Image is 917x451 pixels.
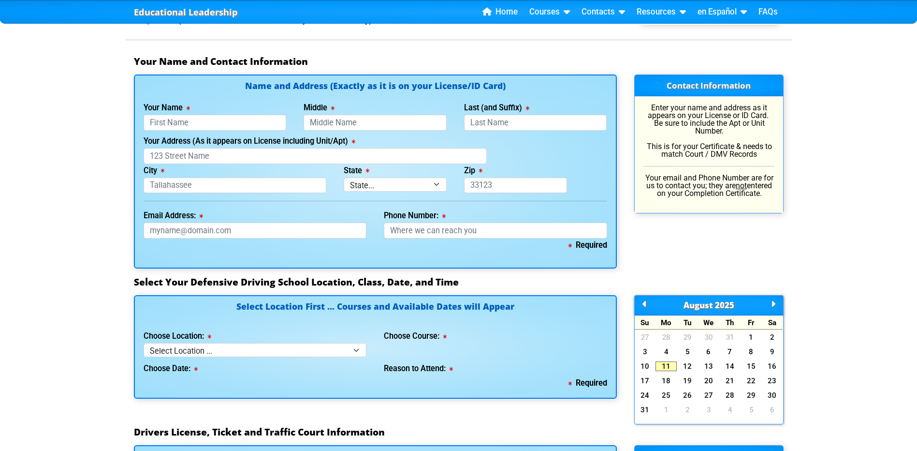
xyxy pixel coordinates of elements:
[144,137,355,145] label: Your Address (As it appears on License including Unit/Apt)
[655,405,677,415] a: 1
[633,5,690,19] a: Resources
[698,332,719,342] a: 30
[384,332,447,340] label: Choose Course:
[134,4,238,20] a: Educational Leadership
[719,332,741,342] a: 31
[635,405,656,415] a: 31
[464,104,529,112] label: Last (and Suffix)
[635,75,783,96] h3: Contact Information
[698,391,719,400] a: 27
[134,276,784,288] h3: Select Your Defensive Driving School Location, Class, Date, and Time
[464,178,567,194] input: 33123
[134,426,784,438] h3: Drivers License, Ticket and Traffic Court Information
[655,332,677,342] a: 28
[762,361,783,371] a: 16
[677,347,698,357] a: 5
[344,167,369,175] label: State
[677,376,698,386] a: 19
[144,178,327,194] input: Tallahassee
[677,361,698,371] a: 12
[677,405,698,415] a: 2
[384,223,607,239] input: Where we can reach you
[762,347,783,357] a: 9
[144,223,367,239] input: myname@domain.com
[719,391,741,400] a: 28
[684,300,713,311] span: August
[568,378,607,388] b: Required
[144,365,198,373] label: Choose Date:
[762,405,783,415] a: 6
[384,212,446,220] label: Phone Number:
[568,241,607,250] b: Required
[655,376,677,386] a: 18
[384,365,453,373] label: Reason to Attend:
[578,5,629,19] a: Contacts
[655,347,677,357] a: 4
[635,376,656,386] a: 17
[677,391,698,400] a: 26
[635,316,656,330] div: Su
[741,376,762,386] a: 22
[719,316,741,330] div: Th
[741,316,762,330] div: Fr
[677,316,698,330] div: Tu
[694,5,751,19] a: en Español
[144,104,190,112] label: Your Name
[304,104,335,112] label: Middle
[719,361,741,371] a: 14
[741,405,762,415] a: 5
[715,300,734,311] span: 2025
[762,376,783,386] a: 23
[655,316,677,330] div: Mo
[144,167,164,175] label: City
[698,316,719,330] div: We
[134,56,784,67] h3: Your Name and Contact Information
[741,361,762,371] a: 15
[719,405,741,415] a: 4
[741,391,762,400] a: 29
[304,115,447,131] input: Middle Name
[479,5,522,19] a: Home
[144,302,607,322] h4: Select Location First ... Courses and Available Dates will Appear
[635,332,656,342] a: 27
[698,376,719,386] a: 20
[762,332,783,342] a: 2
[144,148,487,164] input: 123 Street Name
[698,347,719,357] a: 6
[741,332,762,342] a: 1
[643,174,774,197] p: Your email and Phone Number are for us to contact you; they are entered on your Completion Certif...
[144,212,203,220] label: Email Address:
[755,5,782,19] a: FAQs
[698,361,719,371] a: 13
[719,376,741,386] a: 21
[698,405,719,415] a: 3
[762,391,783,400] a: 30
[635,391,656,400] a: 24
[464,167,482,175] label: Zip
[677,332,698,342] a: 29
[655,391,677,400] a: 25
[525,5,574,19] a: Courses
[762,316,783,330] div: Sa
[736,181,747,190] u: not
[635,361,656,371] a: 10
[144,332,211,340] label: Choose Location:
[643,104,774,158] p: Enter your name and address as it appears on your License or ID Card. Be sure to include the Apt ...
[144,82,607,90] h4: Name and Address (Exactly as it is on your License/ID Card)
[719,347,741,357] a: 7
[144,115,287,131] input: First Name
[635,347,656,357] a: 3
[655,361,677,371] a: 11
[464,115,607,131] input: Last Name
[741,347,762,357] a: 8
